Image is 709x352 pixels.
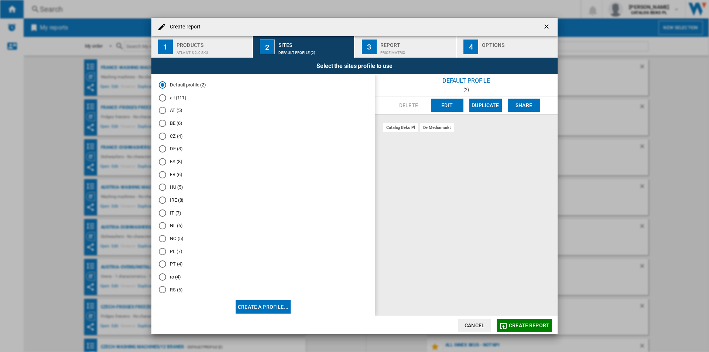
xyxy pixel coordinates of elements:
div: catalog beko pl [383,123,418,132]
md-radio-button: IRE (8) [159,197,367,204]
div: de mediamarkt [420,123,454,132]
div: Price Matrix [380,47,453,55]
md-radio-button: PT (4) [159,261,367,268]
md-radio-button: all (111) [159,94,367,101]
md-radio-button: NL (6) [159,222,367,229]
div: (2) [375,87,558,92]
div: Options [482,39,555,47]
button: 2 Sites Default profile (2) [253,36,355,58]
button: Share [508,99,540,112]
button: 1 Products Atlantis 2.0 SKU [151,36,253,58]
div: Sites [278,39,351,47]
md-radio-button: CZ (4) [159,133,367,140]
md-radio-button: Default profile (2) [159,82,367,89]
button: Duplicate [469,99,502,112]
md-radio-button: NO (5) [159,235,367,242]
md-radio-button: DE (3) [159,146,367,153]
div: Products [177,39,249,47]
md-radio-button: HU (5) [159,184,367,191]
div: Default profile [375,74,558,87]
md-radio-button: IT (7) [159,209,367,216]
button: 4 Options [457,36,558,58]
h4: Create report [166,23,201,31]
button: Create report [497,319,552,332]
md-radio-button: RS (6) [159,286,367,293]
button: 3 Report Price Matrix [355,36,457,58]
div: Atlantis 2.0 SKU [177,47,249,55]
div: 4 [463,40,478,54]
button: Create a profile... [236,300,291,314]
md-radio-button: BE (6) [159,120,367,127]
ng-md-icon: getI18NText('BUTTONS.CLOSE_DIALOG') [543,23,552,32]
div: 3 [362,40,377,54]
button: Delete [393,99,425,112]
md-radio-button: FR (6) [159,171,367,178]
button: Cancel [458,319,491,332]
md-radio-button: ro (4) [159,274,367,281]
div: 1 [158,40,173,54]
md-radio-button: PL (7) [159,248,367,255]
button: Edit [431,99,463,112]
button: getI18NText('BUTTONS.CLOSE_DIALOG') [540,20,555,34]
div: Default profile (2) [278,47,351,55]
div: 2 [260,40,275,54]
md-radio-button: ES (8) [159,158,367,165]
div: Select the sites profile to use [151,58,558,74]
md-radio-button: AT (5) [159,107,367,114]
span: Create report [509,322,549,328]
div: Report [380,39,453,47]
